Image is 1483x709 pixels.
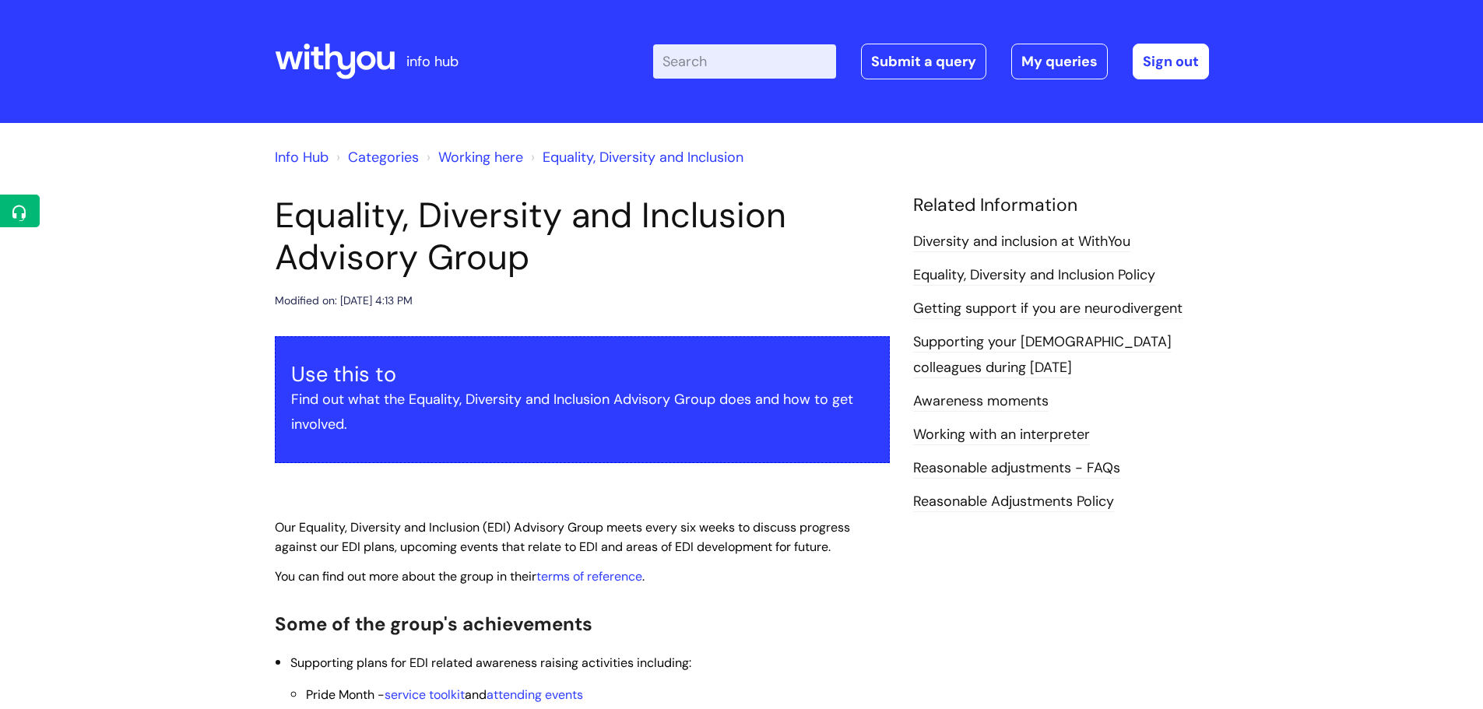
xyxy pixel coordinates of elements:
a: Categories [348,148,419,167]
a: Sign out [1133,44,1209,79]
li: Working here [423,145,523,170]
a: Supporting your [DEMOGRAPHIC_DATA] colleagues during [DATE] [913,332,1172,377]
div: | - [653,44,1209,79]
p: Find out what the Equality, Diversity and Inclusion Advisory Group does and how to get involved. [291,387,873,437]
a: Submit a query [861,44,986,79]
h1: Equality, Diversity and Inclusion Advisory Group [275,195,890,279]
a: Equality, Diversity and Inclusion [543,148,743,167]
a: terms of reference [536,568,642,584]
a: Equality, Diversity and Inclusion Policy [913,265,1155,286]
a: Working with an interpreter [913,425,1090,445]
a: Getting support if you are neurodivergent [913,299,1183,319]
h3: Use this to [291,362,873,387]
span: Supporting plans for EDI related awareness raising activities including: [290,655,691,671]
input: Search [653,44,836,79]
span: Pride Month - and [306,686,583,703]
a: Reasonable adjustments - FAQs [913,458,1120,479]
span: You can find out more about the group in their . [275,568,645,584]
span: Some of the group's achievements [275,612,592,636]
p: info hub [406,49,459,74]
span: Our Equality, Diversity and Inclusion (EDI) Advisory Group meets every six weeks to discuss progr... [275,519,850,555]
a: Diversity and inclusion at WithYou [913,232,1130,252]
a: My queries [1011,44,1108,79]
li: Equality, Diversity and Inclusion [527,145,743,170]
a: Reasonable Adjustments Policy [913,492,1114,512]
h4: Related Information [913,195,1209,216]
a: attending events [487,686,583,703]
a: Working here [438,148,523,167]
a: Awareness moments [913,391,1049,412]
a: Info Hub [275,148,329,167]
li: Solution home [332,145,419,170]
a: service toolkit [385,686,465,703]
div: Modified on: [DATE] 4:13 PM [275,291,413,311]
